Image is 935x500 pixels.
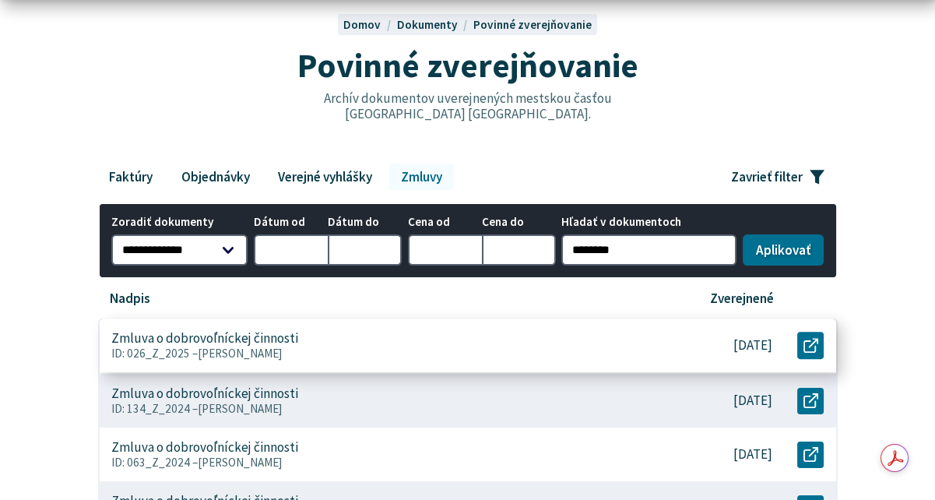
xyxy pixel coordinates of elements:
[733,446,772,463] p: [DATE]
[482,216,556,229] span: Cena do
[111,347,662,361] p: ID: 026_Z_2025 –
[743,234,824,266] button: Aplikovať
[267,164,384,190] a: Verejné vyhlášky
[110,290,150,307] p: Nadpis
[408,234,482,266] input: Cena od
[733,337,772,354] p: [DATE]
[561,216,736,229] span: Hľadať v dokumentoch
[297,44,638,86] span: Povinné zverejňovanie
[111,439,298,456] p: Zmluva o dobrovoľníckej činnosti
[290,90,645,122] p: Archív dokumentov uverejnených mestskou časťou [GEOGRAPHIC_DATA] [GEOGRAPHIC_DATA].
[111,456,662,470] p: ID: 063_Z_2024 –
[198,346,283,361] span: [PERSON_NAME]
[111,386,298,402] p: Zmluva o dobrovoľníckej činnosti
[111,216,248,229] span: Zoradiť dokumenty
[482,234,556,266] input: Cena do
[733,393,772,409] p: [DATE]
[408,216,482,229] span: Cena od
[389,164,453,190] a: Zmluvy
[731,169,803,185] span: Zavrieť filter
[397,17,458,32] span: Dokumenty
[98,164,164,190] a: Faktúry
[111,234,248,266] select: Zoradiť dokumenty
[198,401,283,416] span: [PERSON_NAME]
[111,402,662,416] p: ID: 134_Z_2024 –
[473,17,592,32] a: Povinné zverejňovanie
[719,164,837,190] button: Zavrieť filter
[343,17,381,32] span: Domov
[170,164,261,190] a: Objednávky
[561,234,736,266] input: Hľadať v dokumentoch
[328,234,402,266] input: Dátum do
[254,234,328,266] input: Dátum od
[343,17,396,32] a: Domov
[710,290,774,307] p: Zverejnené
[254,216,328,229] span: Dátum od
[397,17,473,32] a: Dokumenty
[198,455,283,470] span: [PERSON_NAME]
[111,330,298,347] p: Zmluva o dobrovoľníckej činnosti
[328,216,402,229] span: Dátum do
